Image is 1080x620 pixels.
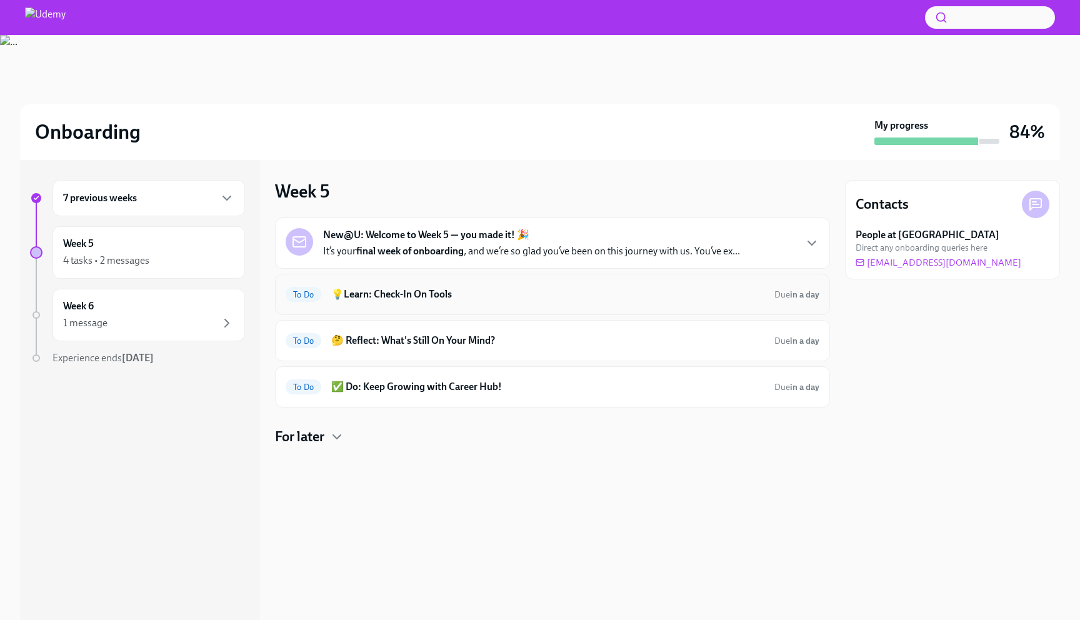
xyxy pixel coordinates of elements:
h6: 🤔 Reflect: What's Still On Your Mind? [331,334,764,347]
span: Due [774,382,819,392]
div: 1 message [63,316,107,330]
a: To Do💡Learn: Check-In On ToolsDuein a day [286,284,819,304]
span: To Do [286,290,321,299]
h2: Onboarding [35,119,141,144]
strong: in a day [790,382,819,392]
span: Due [774,336,819,346]
h3: 84% [1009,121,1045,143]
span: To Do [286,336,321,346]
strong: final week of onboarding [356,245,464,257]
a: [EMAIL_ADDRESS][DOMAIN_NAME] [856,256,1021,269]
h6: 7 previous weeks [63,191,137,205]
strong: [DATE] [122,352,154,364]
h4: Contacts [856,195,909,214]
h6: Week 6 [63,299,94,313]
h6: ✅ Do: Keep Growing with Career Hub! [331,380,764,394]
span: Due [774,289,819,300]
h3: Week 5 [275,180,329,202]
strong: My progress [874,119,928,132]
span: September 27th, 2025 10:00 [774,289,819,301]
h4: For later [275,427,324,446]
strong: People at [GEOGRAPHIC_DATA] [856,228,999,242]
div: For later [275,427,830,446]
div: 7 previous weeks [52,180,245,216]
a: Week 61 message [30,289,245,341]
h6: Week 5 [63,237,94,251]
a: To Do✅ Do: Keep Growing with Career Hub!Duein a day [286,377,819,397]
strong: in a day [790,336,819,346]
span: To Do [286,382,321,392]
p: It’s your , and we’re so glad you’ve been on this journey with us. You’ve ex... [323,244,740,258]
a: To Do🤔 Reflect: What's Still On Your Mind?Duein a day [286,331,819,351]
img: Udemy [25,7,66,27]
h6: 💡Learn: Check-In On Tools [331,287,764,301]
span: Experience ends [52,352,154,364]
strong: in a day [790,289,819,300]
a: Week 54 tasks • 2 messages [30,226,245,279]
div: 4 tasks • 2 messages [63,254,149,267]
span: September 27th, 2025 10:00 [774,335,819,347]
span: Direct any onboarding queries here [856,242,987,254]
span: September 27th, 2025 10:00 [774,381,819,393]
strong: New@U: Welcome to Week 5 — you made it! 🎉 [323,228,529,242]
